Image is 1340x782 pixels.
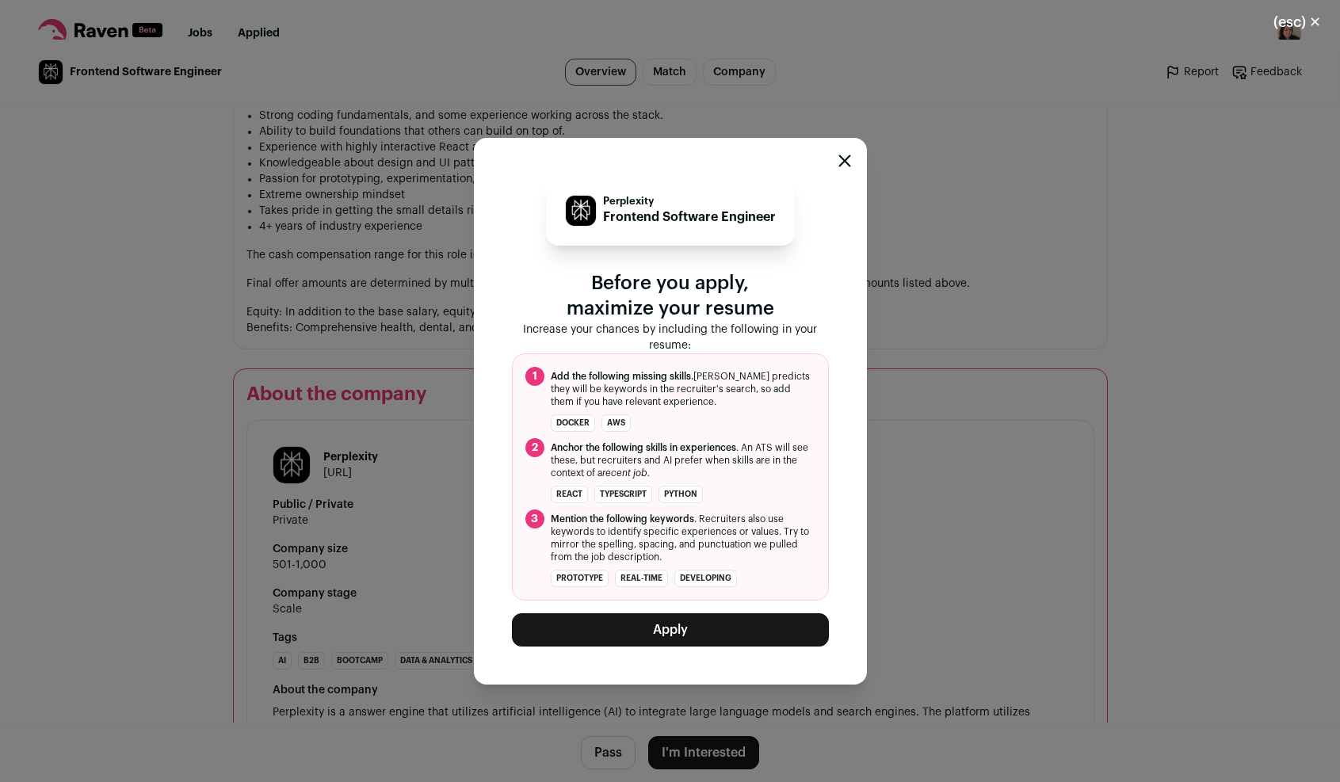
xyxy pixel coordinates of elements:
li: React [551,486,588,503]
button: Apply [512,613,829,647]
button: Close modal [838,154,851,167]
span: [PERSON_NAME] predicts they will be keywords in the recruiter's search, so add them if you have r... [551,370,815,408]
p: Increase your chances by including the following in your resume: [512,322,829,353]
p: Before you apply, maximize your resume [512,271,829,322]
i: recent job. [602,468,650,478]
li: AWS [601,414,631,432]
span: . Recruiters also use keywords to identify specific experiences or values. Try to mirror the spel... [551,513,815,563]
li: Python [659,486,703,503]
button: Close modal [1254,5,1340,40]
span: Anchor the following skills in experiences [551,443,736,452]
p: Frontend Software Engineer [603,208,776,227]
span: Mention the following keywords [551,514,694,524]
span: 3 [525,509,544,528]
span: . An ATS will see these, but recruiters and AI prefer when skills are in the context of a [551,441,815,479]
li: prototype [551,570,609,587]
span: Add the following missing skills. [551,372,693,381]
span: 2 [525,438,544,457]
img: 4b899388dde1dea0266d9d4227cfcc9844bec418843e8309b2ac801105a44f85.jpg [566,196,596,226]
li: developing [674,570,737,587]
li: Docker [551,414,595,432]
li: real-time [615,570,668,587]
li: TypeScript [594,486,652,503]
p: Perplexity [603,195,776,208]
span: 1 [525,367,544,386]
